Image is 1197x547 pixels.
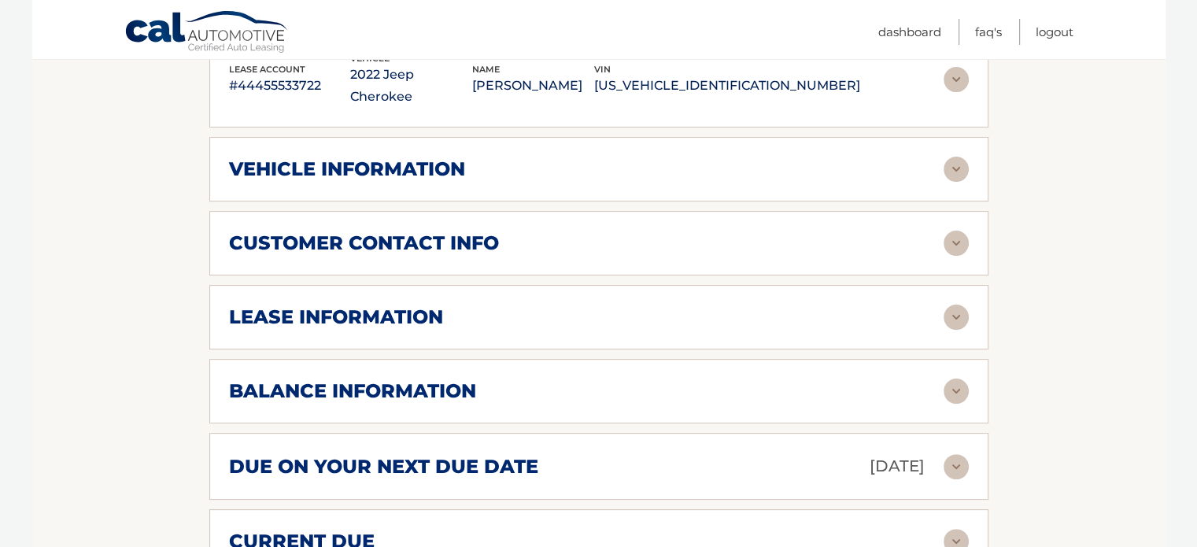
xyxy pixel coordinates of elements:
[878,19,941,45] a: Dashboard
[870,453,925,480] p: [DATE]
[124,10,290,56] a: Cal Automotive
[229,455,538,479] h2: due on your next due date
[944,305,969,330] img: accordion-rest.svg
[472,64,500,75] span: name
[229,305,443,329] h2: lease information
[229,157,465,181] h2: vehicle information
[944,231,969,256] img: accordion-rest.svg
[944,157,969,182] img: accordion-rest.svg
[594,75,860,97] p: [US_VEHICLE_IDENTIFICATION_NUMBER]
[944,379,969,404] img: accordion-rest.svg
[975,19,1002,45] a: FAQ's
[229,231,499,255] h2: customer contact info
[594,64,611,75] span: vin
[472,75,594,97] p: [PERSON_NAME]
[229,75,351,97] p: #44455533722
[350,64,472,108] p: 2022 Jeep Cherokee
[229,379,476,403] h2: balance information
[1036,19,1073,45] a: Logout
[944,454,969,479] img: accordion-rest.svg
[944,67,969,92] img: accordion-rest.svg
[229,64,305,75] span: lease account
